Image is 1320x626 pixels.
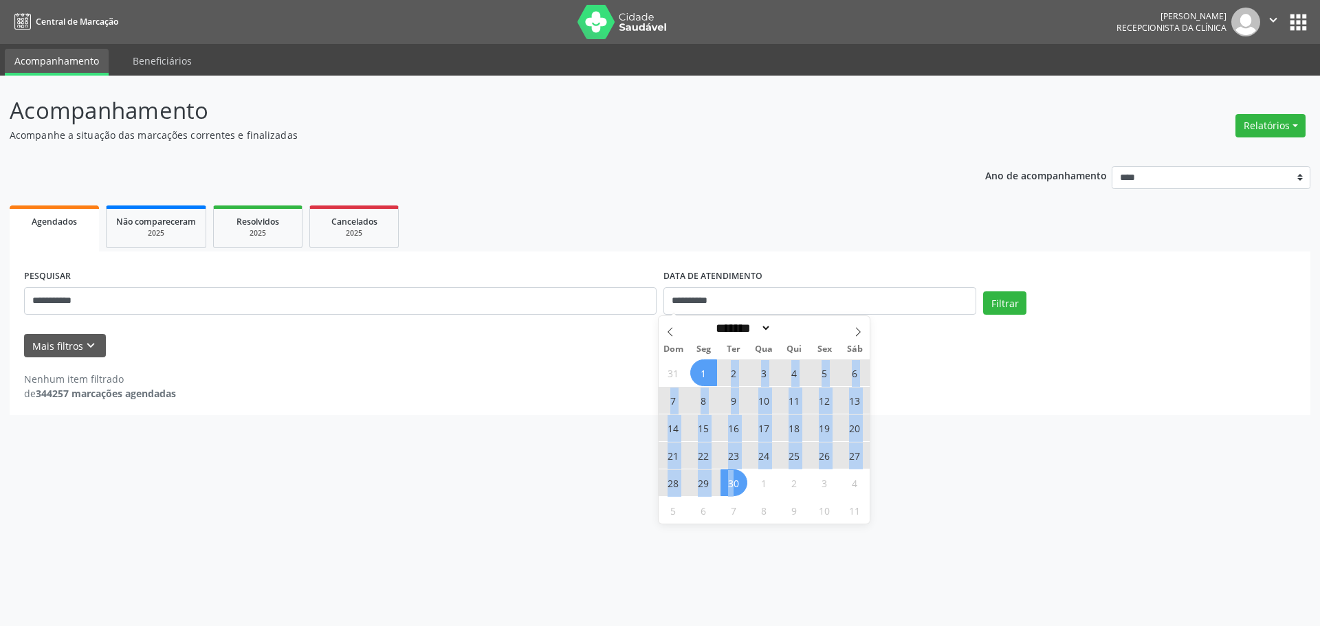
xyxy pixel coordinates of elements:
[690,469,717,496] span: Setembro 29, 2025
[123,49,201,73] a: Beneficiários
[809,345,839,354] span: Sex
[841,414,868,441] span: Setembro 20, 2025
[720,442,747,469] span: Setembro 23, 2025
[781,497,808,524] span: Outubro 9, 2025
[24,372,176,386] div: Nenhum item filtrado
[841,387,868,414] span: Setembro 13, 2025
[751,469,778,496] span: Outubro 1, 2025
[36,16,118,27] span: Central de Marcação
[771,321,817,335] input: Year
[660,442,687,469] span: Setembro 21, 2025
[688,345,718,354] span: Seg
[983,291,1026,315] button: Filtrar
[32,216,77,227] span: Agendados
[720,414,747,441] span: Setembro 16, 2025
[1116,10,1226,22] div: [PERSON_NAME]
[116,216,196,227] span: Não compareceram
[751,442,778,469] span: Setembro 24, 2025
[660,359,687,386] span: Agosto 31, 2025
[985,166,1107,183] p: Ano de acompanhamento
[811,414,838,441] span: Setembro 19, 2025
[751,387,778,414] span: Setembro 10, 2025
[690,359,717,386] span: Setembro 1, 2025
[1235,114,1306,137] button: Relatórios
[663,266,762,287] label: DATA DE ATENDIMENTO
[720,469,747,496] span: Setembro 30, 2025
[660,414,687,441] span: Setembro 14, 2025
[83,338,98,353] i: keyboard_arrow_down
[781,414,808,441] span: Setembro 18, 2025
[1231,8,1260,36] img: img
[1260,8,1286,36] button: 
[841,469,868,496] span: Outubro 4, 2025
[751,414,778,441] span: Setembro 17, 2025
[24,266,71,287] label: PESQUISAR
[331,216,377,227] span: Cancelados
[5,49,109,76] a: Acompanhamento
[1116,22,1226,34] span: Recepcionista da clínica
[779,345,809,354] span: Qui
[751,359,778,386] span: Setembro 3, 2025
[781,469,808,496] span: Outubro 2, 2025
[811,497,838,524] span: Outubro 10, 2025
[24,334,106,358] button: Mais filtroskeyboard_arrow_down
[24,386,176,401] div: de
[10,10,118,33] a: Central de Marcação
[839,345,870,354] span: Sáb
[10,93,920,128] p: Acompanhamento
[749,345,779,354] span: Qua
[223,228,292,238] div: 2025
[659,345,689,354] span: Dom
[320,228,388,238] div: 2025
[720,359,747,386] span: Setembro 2, 2025
[811,442,838,469] span: Setembro 26, 2025
[660,469,687,496] span: Setembro 28, 2025
[720,497,747,524] span: Outubro 7, 2025
[690,414,717,441] span: Setembro 15, 2025
[751,497,778,524] span: Outubro 8, 2025
[10,128,920,142] p: Acompanhe a situação das marcações correntes e finalizadas
[781,359,808,386] span: Setembro 4, 2025
[841,359,868,386] span: Setembro 6, 2025
[781,442,808,469] span: Setembro 25, 2025
[811,387,838,414] span: Setembro 12, 2025
[718,345,749,354] span: Ter
[841,442,868,469] span: Setembro 27, 2025
[841,497,868,524] span: Outubro 11, 2025
[36,387,176,400] strong: 344257 marcações agendadas
[811,359,838,386] span: Setembro 5, 2025
[690,442,717,469] span: Setembro 22, 2025
[690,497,717,524] span: Outubro 6, 2025
[781,387,808,414] span: Setembro 11, 2025
[1286,10,1310,34] button: apps
[690,387,717,414] span: Setembro 8, 2025
[811,469,838,496] span: Outubro 3, 2025
[660,497,687,524] span: Outubro 5, 2025
[720,387,747,414] span: Setembro 9, 2025
[236,216,279,227] span: Resolvidos
[116,228,196,238] div: 2025
[660,387,687,414] span: Setembro 7, 2025
[1266,12,1281,27] i: 
[712,321,772,335] select: Month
